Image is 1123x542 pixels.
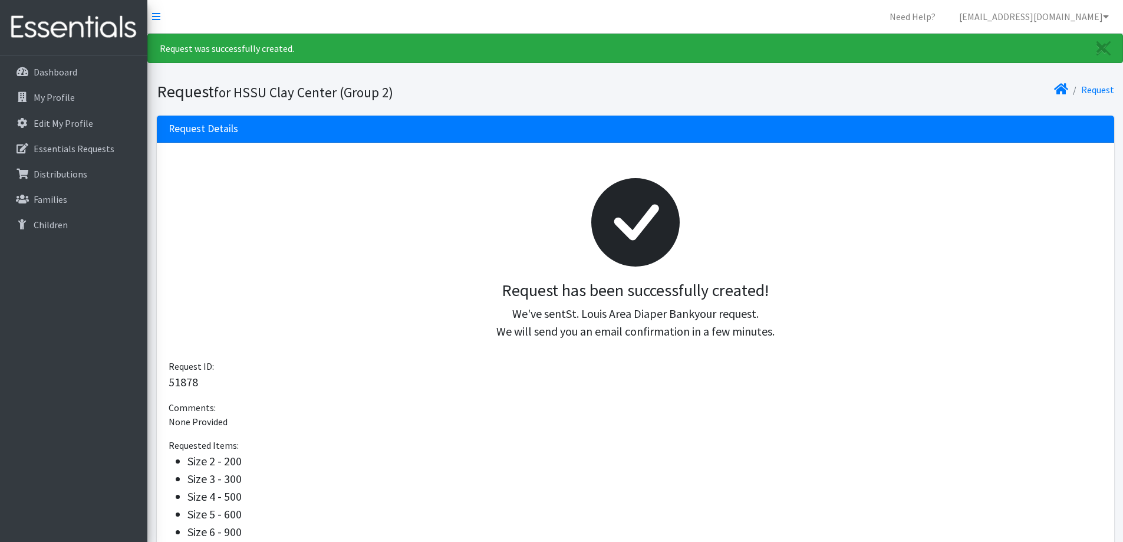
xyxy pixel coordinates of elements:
[5,162,143,186] a: Distributions
[34,66,77,78] p: Dashboard
[169,373,1102,391] p: 51878
[5,111,143,135] a: Edit My Profile
[1081,84,1114,96] a: Request
[5,213,143,236] a: Children
[169,123,238,135] h3: Request Details
[34,219,68,231] p: Children
[187,505,1102,523] li: Size 5 - 600
[187,523,1102,541] li: Size 6 - 900
[34,117,93,129] p: Edit My Profile
[34,193,67,205] p: Families
[34,168,87,180] p: Distributions
[5,188,143,211] a: Families
[34,143,114,155] p: Essentials Requests
[169,416,228,428] span: None Provided
[950,5,1118,28] a: [EMAIL_ADDRESS][DOMAIN_NAME]
[157,81,631,102] h1: Request
[187,488,1102,505] li: Size 4 - 500
[5,137,143,160] a: Essentials Requests
[34,91,75,103] p: My Profile
[187,452,1102,470] li: Size 2 - 200
[5,8,143,47] img: HumanEssentials
[187,470,1102,488] li: Size 3 - 300
[169,439,239,451] span: Requested Items:
[214,84,393,101] small: for HSSU Clay Center (Group 2)
[169,402,216,413] span: Comments:
[178,305,1093,340] p: We've sent your request. We will send you an email confirmation in a few minutes.
[169,360,214,372] span: Request ID:
[5,86,143,109] a: My Profile
[880,5,945,28] a: Need Help?
[178,281,1093,301] h3: Request has been successfully created!
[566,306,694,321] span: St. Louis Area Diaper Bank
[147,34,1123,63] div: Request was successfully created.
[1085,34,1122,63] a: Close
[5,60,143,84] a: Dashboard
